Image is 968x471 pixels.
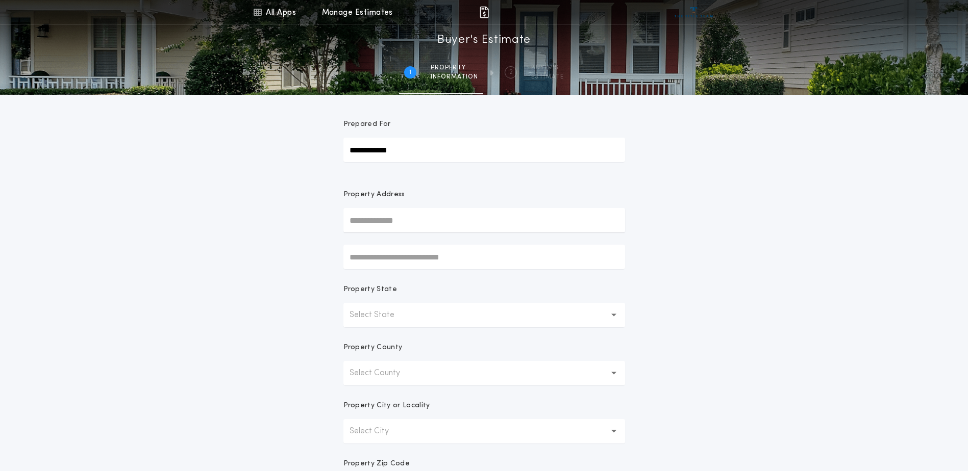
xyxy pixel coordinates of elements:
p: Property Zip Code [343,459,410,469]
img: img [478,6,490,18]
p: Select State [350,309,411,321]
img: vs-icon [675,7,713,17]
span: ESTIMATE [531,73,564,81]
p: Select County [350,367,416,379]
p: Prepared For [343,119,391,129]
button: Select State [343,303,625,327]
p: Property Address [343,190,625,200]
span: Property [431,64,478,72]
p: Select City [350,425,405,437]
input: Prepared For [343,138,625,162]
p: Property State [343,284,397,295]
span: information [431,73,478,81]
p: Property City or Locality [343,401,430,411]
h1: Buyer's Estimate [437,32,531,48]
h2: 1 [409,68,411,76]
button: Select City [343,419,625,443]
h2: 2 [509,68,513,76]
button: Select County [343,361,625,385]
span: BUYER'S [531,64,564,72]
p: Property County [343,343,403,353]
